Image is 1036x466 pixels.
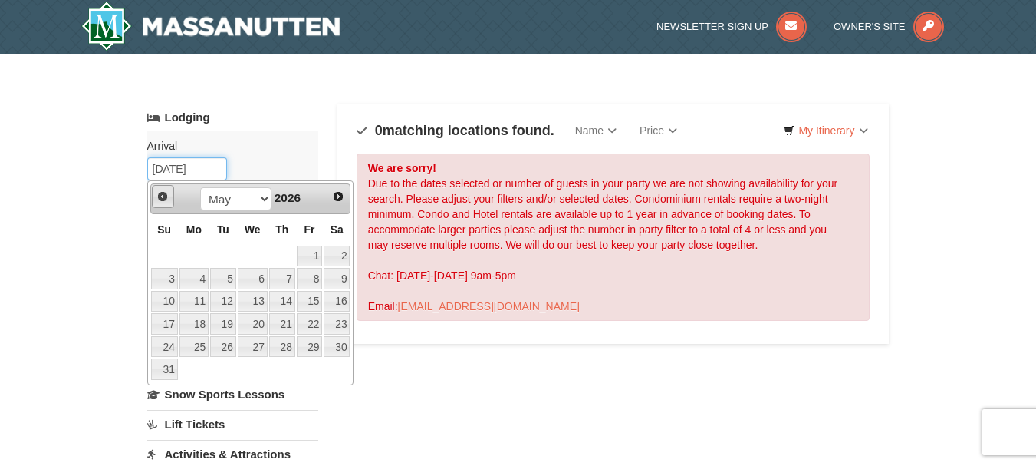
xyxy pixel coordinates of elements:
[151,291,178,312] a: 10
[324,268,350,289] a: 9
[357,123,554,138] h4: matching locations found.
[834,21,906,32] span: Owner's Site
[147,380,318,408] a: Snow Sports Lessons
[834,21,944,32] a: Owner's Site
[331,223,344,236] span: Saturday
[368,162,436,174] strong: We are sorry!
[275,191,301,204] span: 2026
[151,359,178,380] a: 31
[656,21,768,32] span: Newsletter Sign Up
[210,291,236,312] a: 12
[357,154,870,321] div: Due to the dates selected or number of guests in your party we are not showing availability for y...
[151,313,178,335] a: 17
[81,2,340,51] a: Massanutten Resort
[324,246,350,267] a: 2
[238,291,268,312] a: 13
[564,115,628,146] a: Name
[297,313,323,335] a: 22
[332,190,344,203] span: Next
[152,185,175,208] a: Prev
[151,268,178,289] a: 3
[179,291,209,312] a: 11
[210,313,236,335] a: 19
[147,410,318,438] a: Lift Tickets
[179,313,209,335] a: 18
[269,313,295,335] a: 21
[297,291,323,312] a: 15
[210,336,236,358] a: 26
[238,268,268,289] a: 6
[179,268,209,289] a: 4
[656,21,807,32] a: Newsletter Sign Up
[269,268,295,289] a: 7
[186,223,202,236] span: Monday
[157,223,171,236] span: Sunday
[297,336,323,358] a: 29
[210,268,236,289] a: 5
[324,336,350,358] a: 30
[179,336,209,358] a: 25
[398,300,580,312] a: [EMAIL_ADDRESS][DOMAIN_NAME]
[304,223,315,236] span: Friday
[628,115,689,146] a: Price
[151,336,178,358] a: 24
[297,246,323,267] a: 1
[375,123,383,138] span: 0
[774,119,877,142] a: My Itinerary
[238,336,268,358] a: 27
[324,291,350,312] a: 16
[238,313,268,335] a: 20
[297,268,323,289] a: 8
[156,190,169,203] span: Prev
[275,223,288,236] span: Thursday
[147,138,307,154] label: Arrival
[245,223,261,236] span: Wednesday
[147,104,318,131] a: Lodging
[81,2,340,51] img: Massanutten Resort Logo
[327,186,349,207] a: Next
[269,336,295,358] a: 28
[269,291,295,312] a: 14
[324,313,350,335] a: 23
[217,223,229,236] span: Tuesday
